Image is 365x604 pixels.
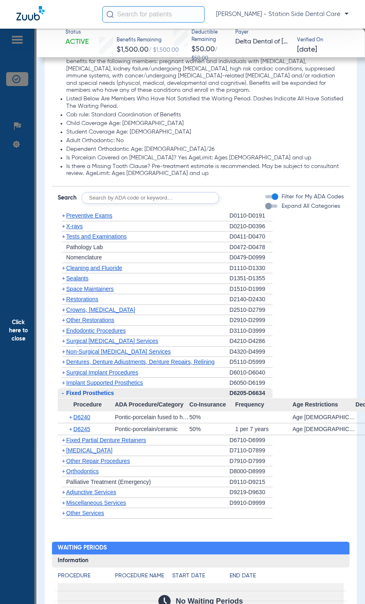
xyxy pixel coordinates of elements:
[52,542,350,555] h2: Waiting Periods
[66,479,151,485] span: Palliative Treatment (Emergency)
[58,194,77,202] span: Search
[66,500,126,506] span: Miscellaneous Services
[66,95,344,110] li: Listed Below Are Members Who Have Not Satisfied the Waiting Period. Dashes Indicate All Have Sati...
[62,307,65,313] span: +
[230,263,273,274] div: D1110-D1330
[230,211,273,221] div: D0110-D0191
[230,368,273,378] div: D6010-D6040
[106,11,114,18] img: Search Icon
[230,315,273,326] div: D2910-D2999
[230,347,273,357] div: D4320-D4999
[230,221,273,232] div: D0210-D0396
[66,286,114,292] span: Space Maintainers
[58,572,115,580] h4: Procedure
[66,489,116,495] span: Adjunctive Services
[66,468,99,475] span: Orthodontics
[58,398,115,411] span: Procedure
[230,336,273,347] div: D4210-D4286
[62,212,65,219] span: +
[230,305,273,316] div: D2510-D2799
[216,10,349,18] span: [PERSON_NAME] - Station Side Dental Care
[66,447,113,454] span: [MEDICAL_DATA]
[293,423,356,435] div: Age [DEMOGRAPHIC_DATA] and older
[66,265,122,271] span: Cleaning and Fluoride
[73,414,90,420] span: D6240
[230,456,273,467] div: D7910-D7999
[117,37,179,44] span: Benefits Remaining
[62,458,65,464] span: +
[230,294,273,305] div: D2140-D2430
[62,317,65,323] span: +
[230,357,273,368] div: D5110-D5999
[62,286,65,292] span: +
[69,423,74,435] span: +
[230,477,273,488] div: D9110-D9215
[66,137,344,145] li: Adult Orthodontic: No
[189,398,235,411] span: Co-Insurance
[69,411,74,423] span: +
[66,111,344,119] li: Cob rule: Standard Coordination of Benefits
[66,146,344,153] li: Dependent Orthodontic Age: [DEMOGRAPHIC_DATA]/26
[293,411,356,423] div: Age [DEMOGRAPHIC_DATA] and older
[66,51,344,94] li: The member's dental plan includes our Enhanced Benefits Program. This plan provides additional be...
[230,378,273,388] div: D6050-D6199
[102,6,205,23] input: Search for patients
[66,254,102,261] span: Nomenclature
[280,193,344,201] label: Filter for My ADA Codes
[66,275,88,282] span: Sealants
[66,458,130,464] span: Other Repair Procedures
[235,37,290,47] span: Delta Dental of [US_STATE]
[62,379,65,386] span: +
[230,242,273,253] div: D0472-D0478
[115,423,189,435] div: Pontic-porcelain/ceramic
[66,244,103,250] span: Pathology Lab
[66,390,114,396] span: Fixed Prosthetics
[230,252,273,263] div: D0479-D0999
[115,398,189,411] span: ADA Procedure/Category
[62,437,65,443] span: +
[189,411,235,423] div: 50%
[16,6,45,20] img: Zuub Logo
[62,359,65,365] span: +
[66,327,126,334] span: Endodontic Procedures
[149,47,179,53] span: / $1,500.00
[62,327,65,334] span: +
[66,120,344,127] li: Child Coverage Age: [DEMOGRAPHIC_DATA]
[297,37,352,44] span: Verified On
[230,388,273,399] div: D6205-D6634
[235,29,290,36] span: Payer
[58,572,115,583] app-breakdown-title: Procedure
[66,369,138,376] span: Surgical Implant Procedures
[62,296,65,302] span: +
[230,232,273,242] div: D0411-D0470
[62,500,65,506] span: +
[66,296,99,302] span: Restorations
[192,29,228,43] span: Deductible Remaining
[66,510,104,516] span: Other Services
[293,398,356,411] span: Age Restrictions
[66,317,115,323] span: Other Restorations
[230,487,273,498] div: D9219-D9630
[62,468,65,475] span: +
[230,435,273,446] div: D6710-D6999
[62,223,65,229] span: +
[230,284,273,295] div: D1510-D1999
[230,572,344,583] app-breakdown-title: End Date
[62,338,65,344] span: +
[115,411,189,423] div: Pontic-porcelain fused to hnob
[230,445,273,456] div: D7110-D7899
[230,498,273,509] div: D9910-D9999
[62,390,64,396] span: -
[62,369,65,376] span: +
[297,45,317,55] span: [DATE]
[172,572,230,580] h4: Start Date
[81,192,219,204] input: Search by ADA code or keyword…
[235,398,293,411] span: Frequency
[65,29,89,36] span: Status
[115,572,172,580] h4: Procedure Name
[66,437,146,443] span: Fixed Partial Denture Retainers
[66,163,344,177] li: Is there a Missing Tooth Clause? Pre-treatment estimate is recommended. May be subject to consult...
[65,37,89,47] span: Active
[66,129,344,136] li: Student Coverage Age: [DEMOGRAPHIC_DATA]
[62,233,65,240] span: +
